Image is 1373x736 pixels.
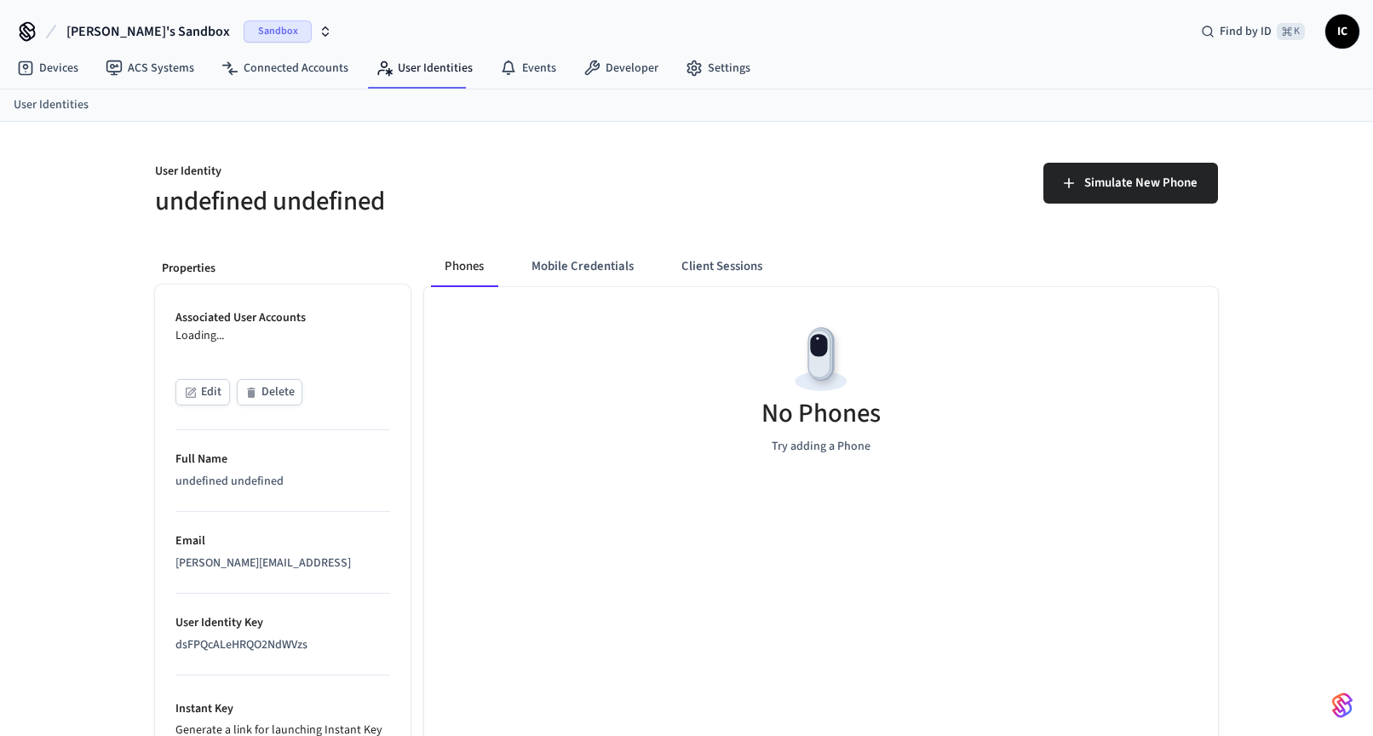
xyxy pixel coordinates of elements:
button: IC [1325,14,1359,49]
button: Delete [237,379,302,405]
h5: undefined undefined [155,184,676,219]
p: Loading... [175,327,390,345]
a: User Identities [14,96,89,114]
span: IC [1327,16,1358,47]
a: Events [486,53,570,83]
div: undefined undefined [175,473,390,491]
p: Properties [162,260,404,278]
p: User Identity [155,163,676,184]
p: Email [175,532,390,550]
img: SeamLogoGradient.69752ec5.svg [1332,692,1353,719]
a: Settings [672,53,764,83]
div: Find by ID⌘ K [1187,16,1318,47]
button: Client Sessions [668,246,776,287]
button: Simulate New Phone [1043,163,1218,204]
button: Phones [431,246,497,287]
div: [PERSON_NAME][EMAIL_ADDRESS] [175,555,390,572]
p: Instant Key [175,700,390,718]
span: ⌘ K [1277,23,1305,40]
span: Simulate New Phone [1084,172,1198,194]
p: Associated User Accounts [175,309,390,327]
span: Sandbox [244,20,312,43]
p: User Identity Key [175,614,390,632]
button: Edit [175,379,230,405]
span: [PERSON_NAME]'s Sandbox [66,21,230,42]
a: Connected Accounts [208,53,362,83]
h5: No Phones [761,396,881,431]
a: ACS Systems [92,53,208,83]
button: Mobile Credentials [518,246,647,287]
img: Devices Empty State [783,321,859,398]
a: Devices [3,53,92,83]
p: Full Name [175,451,390,469]
span: Find by ID [1220,23,1272,40]
div: dsFPQcALeHRQO2NdWVzs [175,636,390,654]
a: Developer [570,53,672,83]
p: Try adding a Phone [772,438,870,456]
a: User Identities [362,53,486,83]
